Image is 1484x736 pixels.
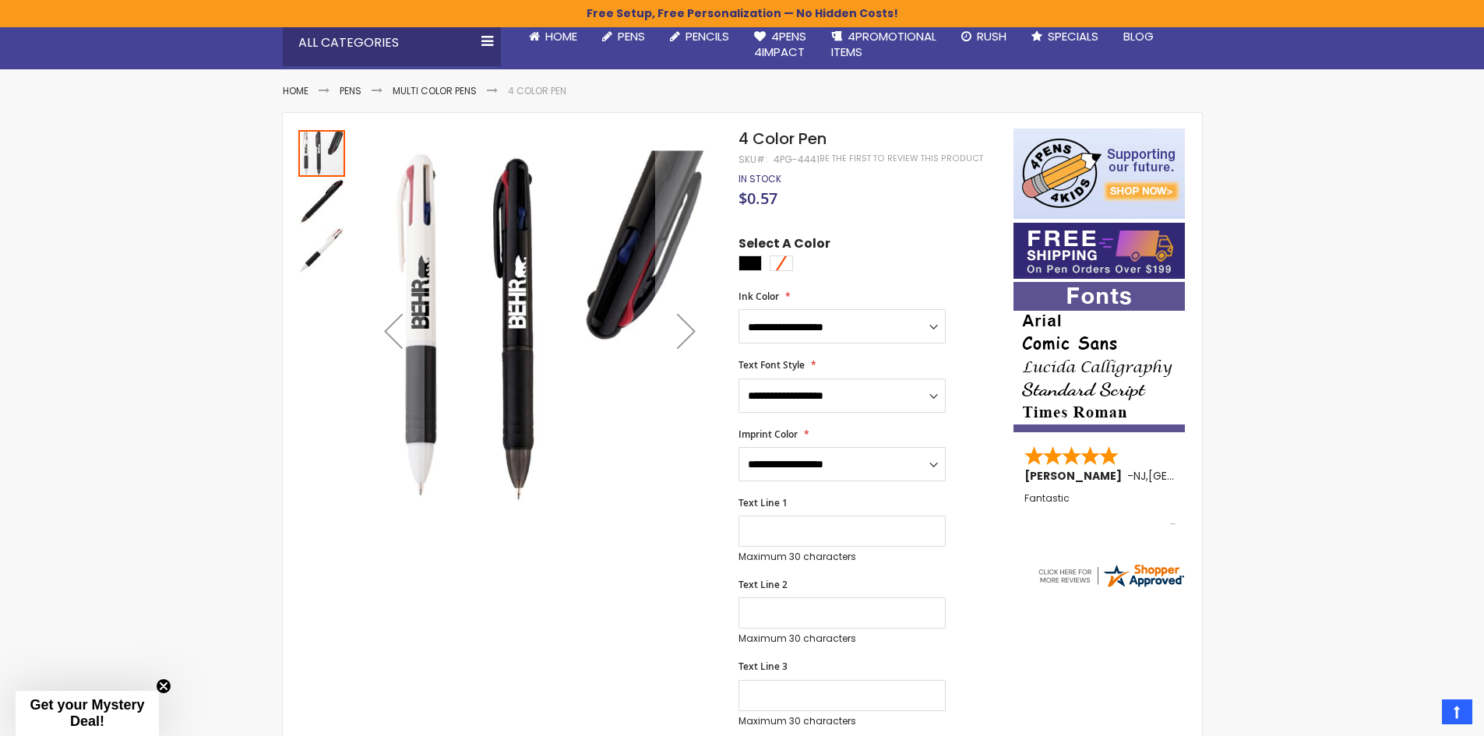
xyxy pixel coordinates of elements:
button: Close teaser [156,678,171,694]
a: 4Pens4impact [742,19,819,70]
span: [GEOGRAPHIC_DATA] [1148,468,1263,484]
span: Pens [618,28,645,44]
strong: SKU [738,153,767,166]
img: 4pens.com widget logo [1036,562,1186,590]
p: Maximum 30 characters [738,551,946,563]
a: Top [1442,699,1472,724]
div: 4 Color Pen [298,129,347,177]
a: Blog [1111,19,1166,54]
img: 4pens 4 kids [1013,129,1185,219]
p: Maximum 30 characters [738,632,946,645]
a: Rush [949,19,1019,54]
span: Blog [1123,28,1154,44]
span: Home [545,28,577,44]
a: Pens [590,19,657,54]
a: Pencils [657,19,742,54]
div: 4PG-4441 [774,153,820,166]
img: font-personalization-examples [1013,282,1185,432]
span: NJ [1133,468,1146,484]
div: Previous [362,129,425,533]
span: Text Line 1 [738,496,788,509]
img: Free shipping on orders over $199 [1013,223,1185,279]
span: In stock [738,172,781,185]
img: 4 Color Pen [298,227,345,273]
a: Specials [1019,19,1111,54]
span: Imprint Color [738,428,798,441]
span: Specials [1048,28,1098,44]
span: - , [1127,468,1263,484]
img: 4 Color Pen [362,151,718,507]
img: 4 Color Pen [298,178,345,225]
span: Pencils [686,28,729,44]
a: Pens [340,84,361,97]
span: Text Line 3 [738,660,788,673]
span: Select A Color [738,235,830,256]
span: 4Pens 4impact [754,28,806,60]
div: Next [655,129,717,533]
a: Home [283,84,308,97]
div: Black [738,255,762,271]
div: All Categories [283,19,501,66]
span: [PERSON_NAME] [1024,468,1127,484]
span: 4PROMOTIONAL ITEMS [831,28,936,60]
li: 4 Color Pen [508,85,566,97]
div: 4 Color Pen [298,225,345,273]
a: Home [516,19,590,54]
span: 4 Color Pen [738,128,827,150]
span: Ink Color [738,290,779,303]
span: Text Font Style [738,358,805,372]
div: Get your Mystery Deal!Close teaser [16,691,159,736]
div: 4 Color Pen [298,177,347,225]
a: Be the first to review this product [820,153,983,164]
span: Rush [977,28,1006,44]
span: $0.57 [738,188,777,209]
span: Text Line 2 [738,578,788,591]
a: Multi Color Pens [393,84,477,97]
span: Get your Mystery Deal! [30,697,144,729]
a: 4pens.com certificate URL [1036,579,1186,593]
div: Fantastic [1024,493,1176,526]
a: 4PROMOTIONALITEMS [819,19,949,70]
div: Availability [738,173,781,185]
p: Maximum 30 characters [738,715,946,727]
